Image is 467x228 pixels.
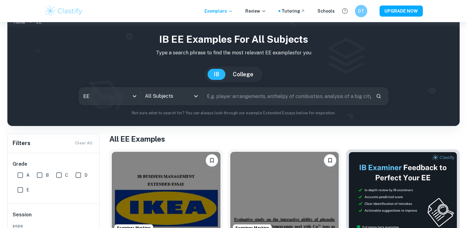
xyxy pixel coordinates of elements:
button: Bookmark [206,154,218,167]
button: Search [373,91,384,101]
p: Exemplars [204,8,233,14]
button: IB [208,69,225,80]
h6: Filters [13,139,30,147]
button: DT [355,5,367,17]
button: UPGRADE NOW [379,6,423,17]
p: Type a search phrase to find the most relevant EE examples for you [12,49,455,57]
button: Bookmark [324,154,336,167]
button: Open [192,92,200,100]
h1: All EE Examples [109,133,460,144]
span: E [26,187,29,193]
h1: IB EE examples for all subjects [12,32,455,47]
span: A [26,172,29,179]
a: Schools [317,8,335,14]
h6: DT [357,8,364,14]
h6: Grade [13,160,95,168]
p: Review [245,8,266,14]
span: C [65,172,68,179]
img: Clastify logo [45,5,84,17]
span: B [46,172,49,179]
button: Help and Feedback [340,6,350,16]
input: E.g. player arrangements, enthalpy of combustion, analysis of a big city... [203,88,371,105]
p: Not sure what to search for? You can always look through our example Extended Essays below for in... [12,110,455,116]
button: College [227,69,259,80]
p: EE [36,19,42,26]
a: Tutoring [282,8,305,14]
div: EE [79,88,140,105]
span: D [84,172,88,179]
a: Home [14,18,25,26]
h6: Session [13,211,95,223]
